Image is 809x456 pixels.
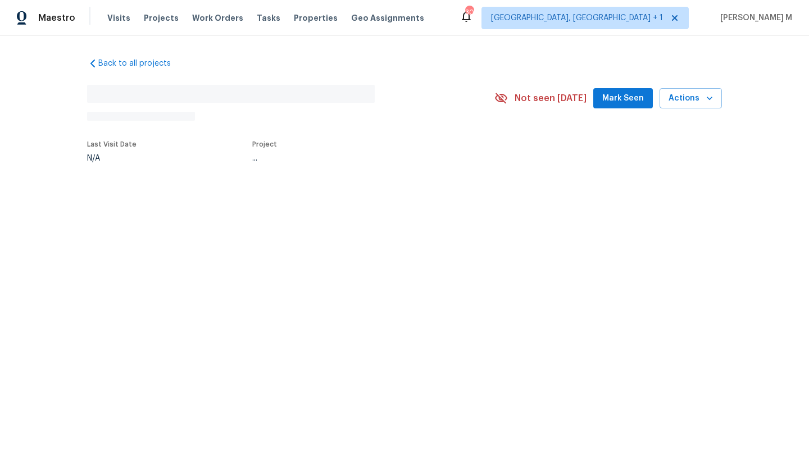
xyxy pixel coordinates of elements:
span: Tasks [257,14,280,22]
span: Work Orders [192,12,243,24]
span: Last Visit Date [87,141,137,148]
span: [PERSON_NAME] M [716,12,792,24]
a: Back to all projects [87,58,195,69]
span: Maestro [38,12,75,24]
div: N/A [87,154,137,162]
span: Visits [107,12,130,24]
span: Not seen [DATE] [515,93,587,104]
span: Mark Seen [602,92,644,106]
span: [GEOGRAPHIC_DATA], [GEOGRAPHIC_DATA] + 1 [491,12,663,24]
div: ... [252,154,468,162]
button: Actions [660,88,722,109]
span: Projects [144,12,179,24]
div: 30 [465,7,473,18]
span: Geo Assignments [351,12,424,24]
button: Mark Seen [593,88,653,109]
span: Properties [294,12,338,24]
span: Project [252,141,277,148]
span: Actions [669,92,713,106]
